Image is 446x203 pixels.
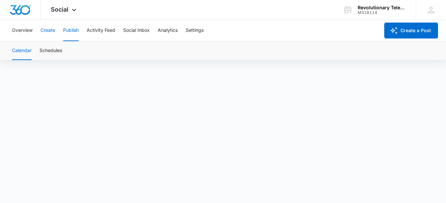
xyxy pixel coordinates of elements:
[12,20,33,41] button: Overview
[186,20,204,41] button: Settings
[384,23,438,38] button: Create a Post
[40,41,62,60] button: Schedules
[358,10,406,15] div: account id
[123,20,150,41] button: Social Inbox
[87,20,115,41] button: Activity Feed
[41,20,55,41] button: Create
[63,20,79,41] button: Publish
[51,6,68,13] span: Social
[158,20,178,41] button: Analytics
[12,41,32,60] button: Calendar
[358,5,406,10] div: account name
